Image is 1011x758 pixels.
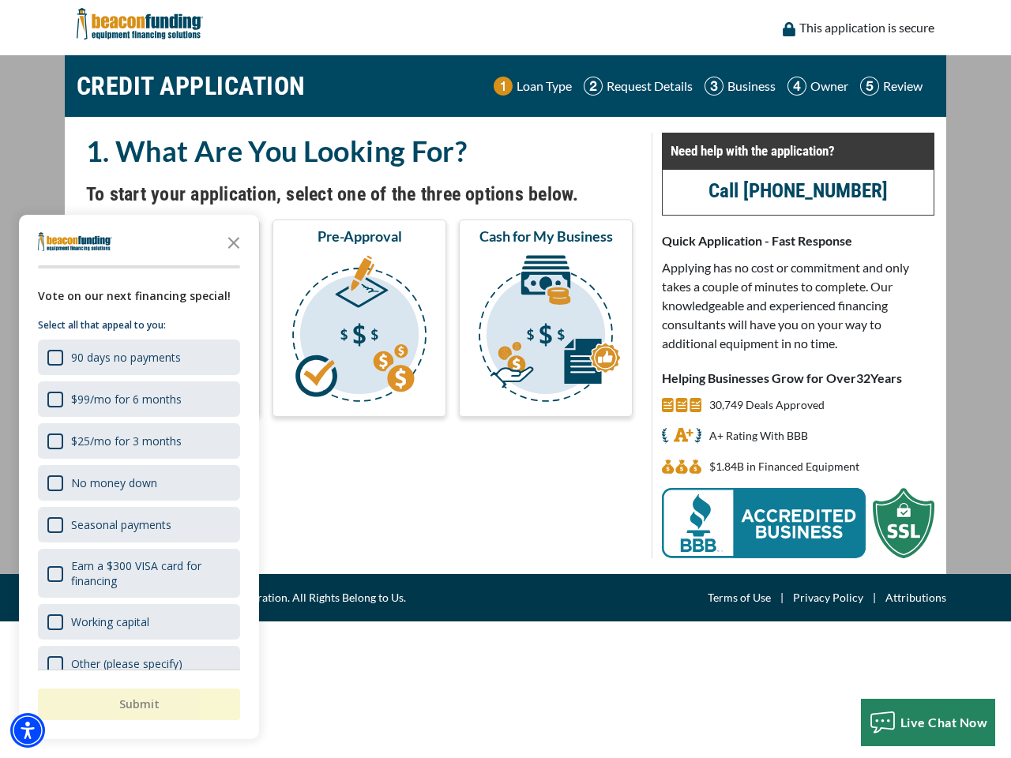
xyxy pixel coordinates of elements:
[38,232,112,251] img: Company logo
[793,588,863,607] a: Privacy Policy
[810,77,848,96] p: Owner
[77,63,306,109] h1: CREDIT APPLICATION
[38,689,240,720] button: Submit
[38,340,240,375] div: 90 days no payments
[856,370,870,385] span: 32
[462,252,630,410] img: Cash for My Business
[883,77,923,96] p: Review
[709,457,859,476] p: $1,840,885,004 in Financed Equipment
[708,179,888,202] a: call (847) 897-2499
[662,258,934,353] p: Applying has no cost or commitment and only takes a couple of minutes to complete. Our knowledgea...
[494,77,513,96] img: Step 1
[708,588,771,607] a: Terms of Use
[885,588,946,607] a: Attributions
[771,588,793,607] span: |
[86,181,633,208] h4: To start your application, select one of the three options below.
[861,699,996,746] button: Live Chat Now
[709,426,808,445] p: A+ Rating With BBB
[705,77,723,96] img: Step 3
[71,558,231,588] div: Earn a $300 VISA card for financing
[727,77,776,96] p: Business
[662,231,934,250] p: Quick Application - Fast Response
[479,227,613,246] span: Cash for My Business
[272,220,446,417] button: Pre-Approval
[71,433,182,448] div: $25/mo for 3 months
[38,317,240,333] p: Select all that appeal to you:
[38,604,240,640] div: Working capital
[218,226,250,257] button: Close the survey
[662,369,934,388] p: Helping Businesses Grow for Over Years
[71,392,182,407] div: $99/mo for 6 months
[38,507,240,542] div: Seasonal payments
[38,381,240,417] div: $99/mo for 6 months
[10,713,45,748] div: Accessibility Menu
[38,423,240,459] div: $25/mo for 3 months
[459,220,633,417] button: Cash for My Business
[709,396,825,415] p: 30,749 Deals Approved
[38,287,240,305] div: Vote on our next financing special!
[671,141,926,160] p: Need help with the application?
[863,588,885,607] span: |
[783,22,795,36] img: lock icon to convery security
[71,517,171,532] div: Seasonal payments
[860,77,879,96] img: Step 5
[607,77,693,96] p: Request Details
[71,656,182,671] div: Other (please specify)
[787,77,806,96] img: Step 4
[86,133,633,169] h2: 1. What Are You Looking For?
[900,715,988,730] span: Live Chat Now
[38,465,240,501] div: No money down
[584,77,603,96] img: Step 2
[276,252,443,410] img: Pre-Approval
[799,18,934,37] p: This application is secure
[71,614,149,629] div: Working capital
[38,549,240,598] div: Earn a $300 VISA card for financing
[19,215,259,739] div: Survey
[71,350,181,365] div: 90 days no payments
[662,488,934,558] img: BBB Acredited Business and SSL Protection
[318,227,402,246] span: Pre-Approval
[71,475,157,490] div: No money down
[38,646,240,681] div: Other (please specify)
[517,77,572,96] p: Loan Type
